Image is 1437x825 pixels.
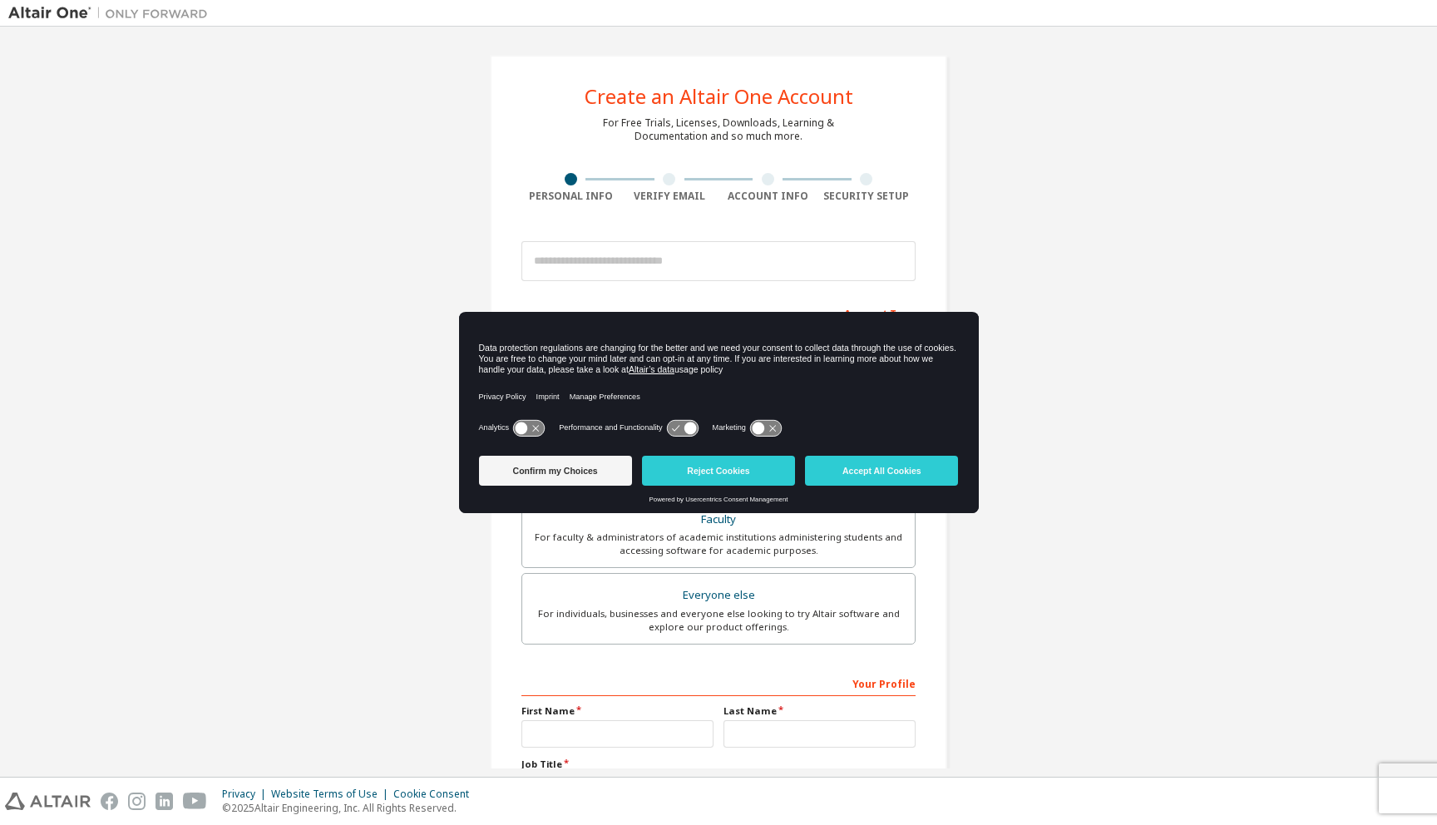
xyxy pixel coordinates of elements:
div: Create an Altair One Account [585,86,853,106]
div: Verify Email [620,190,719,203]
div: Cookie Consent [393,788,479,801]
div: For Free Trials, Licenses, Downloads, Learning & Documentation and so much more. [603,116,834,143]
img: Altair One [8,5,216,22]
div: Your Profile [521,669,916,696]
div: Faculty [532,508,905,531]
label: First Name [521,704,714,718]
img: altair_logo.svg [5,793,91,810]
img: linkedin.svg [156,793,173,810]
div: Everyone else [532,584,905,607]
div: For faculty & administrators of academic institutions administering students and accessing softwa... [532,531,905,557]
label: Job Title [521,758,916,771]
div: Account Type [521,299,916,326]
label: Last Name [723,704,916,718]
img: youtube.svg [183,793,207,810]
img: facebook.svg [101,793,118,810]
p: © 2025 Altair Engineering, Inc. All Rights Reserved. [222,801,479,815]
div: Personal Info [521,190,620,203]
div: Security Setup [817,190,916,203]
div: Account Info [718,190,817,203]
div: Website Terms of Use [271,788,393,801]
div: For individuals, businesses and everyone else looking to try Altair software and explore our prod... [532,607,905,634]
img: instagram.svg [128,793,146,810]
div: Privacy [222,788,271,801]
